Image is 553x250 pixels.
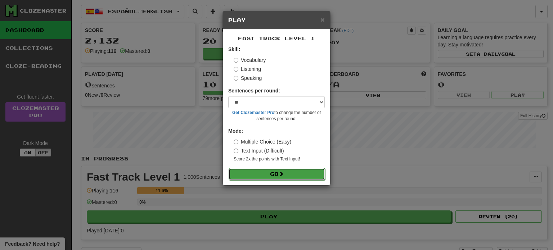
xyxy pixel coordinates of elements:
[234,58,238,63] input: Vocabulary
[234,138,291,145] label: Multiple Choice (Easy)
[229,168,325,180] button: Go
[234,74,262,82] label: Speaking
[228,46,240,52] strong: Skill:
[238,35,315,41] span: Fast Track Level 1
[234,140,238,144] input: Multiple Choice (Easy)
[234,147,284,154] label: Text Input (Difficult)
[320,15,325,24] span: ×
[228,87,280,94] label: Sentences per round:
[232,110,274,115] a: Get Clozemaster Pro
[234,76,238,81] input: Speaking
[228,17,325,24] h5: Play
[320,16,325,23] button: Close
[234,149,238,153] input: Text Input (Difficult)
[234,56,266,64] label: Vocabulary
[234,156,325,162] small: Score 2x the points with Text Input !
[234,67,238,72] input: Listening
[228,128,243,134] strong: Mode:
[228,110,325,122] small: to change the number of sentences per round!
[234,65,261,73] label: Listening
